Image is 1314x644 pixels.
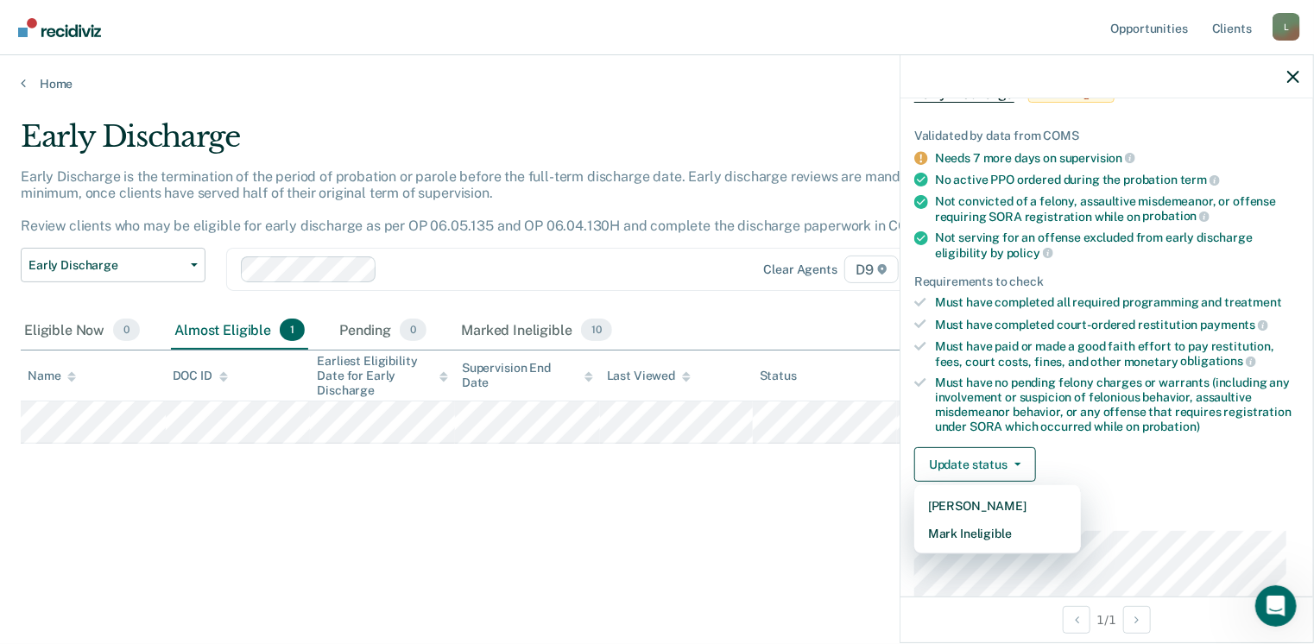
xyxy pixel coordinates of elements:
div: Last Viewed [607,369,691,383]
span: probation) [1142,420,1200,433]
img: Recidiviz [18,18,101,37]
span: term [1180,173,1220,186]
div: Requirements to check [914,275,1299,289]
div: Status [760,369,797,383]
div: Name [28,369,76,383]
button: Previous Opportunity [1063,606,1090,634]
div: No active PPO ordered during the probation [935,172,1299,187]
div: DOC ID [173,369,228,383]
button: Mark Ineligible [914,520,1081,547]
button: [PERSON_NAME] [914,492,1081,520]
span: obligations [1181,354,1256,368]
div: Not serving for an offense excluded from early discharge eligibility by [935,230,1299,260]
span: Early Discharge [28,258,184,273]
div: Earliest Eligibility Date for Early Discharge [317,354,448,397]
span: Early Discharge [914,85,1014,103]
div: Clear agents [764,262,837,277]
iframe: Intercom live chat [1255,585,1297,627]
div: Must have completed all required programming and [935,295,1299,310]
div: Marked Ineligible [458,312,615,350]
div: Early Discharge [21,119,1007,168]
a: Home [21,76,1293,92]
span: 0 [400,319,426,341]
button: Next Opportunity [1123,606,1151,634]
span: payments [1201,318,1269,331]
span: probation [1143,209,1210,223]
div: Pending [336,312,430,350]
div: Validated by data from COMS [914,129,1299,143]
div: Must have no pending felony charges or warrants (including any involvement or suspicion of feloni... [935,376,1299,433]
span: D9 [844,256,899,283]
div: Must have paid or made a good faith effort to pay restitution, fees, court costs, fines, and othe... [935,339,1299,369]
span: 10 [581,319,612,341]
div: 1 / 1 [900,597,1313,642]
span: treatment [1224,295,1282,309]
div: Needs 7 more days on supervision [935,150,1299,166]
dt: Supervision [914,509,1299,524]
div: Must have completed court-ordered restitution [935,317,1299,332]
div: Eligible Now [21,312,143,350]
span: 0 [113,319,140,341]
span: 1 [280,319,305,341]
div: Not convicted of a felony, assaultive misdemeanor, or offense requiring SORA registration while on [935,194,1299,224]
div: Almost Eligible [171,312,308,350]
div: L [1273,13,1300,41]
span: policy [1007,246,1053,260]
button: Update status [914,447,1036,482]
p: Early Discharge is the termination of the period of probation or parole before the full-term disc... [21,168,949,235]
div: Supervision End Date [462,361,593,390]
button: Profile dropdown button [1273,13,1300,41]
